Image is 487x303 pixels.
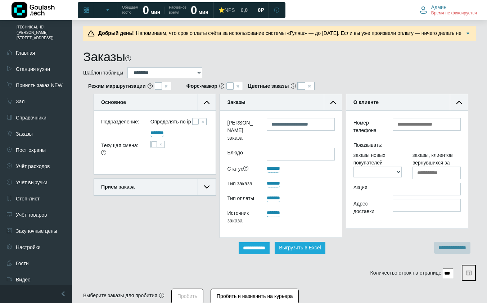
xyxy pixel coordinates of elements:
[150,9,160,15] span: мин
[98,30,134,36] b: Добрый день!
[222,148,261,160] label: Блюдо
[222,179,261,190] div: Тип заказа
[204,100,209,105] img: collapse
[96,118,145,128] div: Подразделение:
[348,183,387,195] div: Акция
[241,7,248,13] span: 0,0
[261,7,264,13] span: ₽
[407,151,466,179] div: заказы, клиентов вернувшихся за
[186,82,217,90] b: Форс-мажор
[464,30,472,37] img: Подробнее
[101,99,126,105] b: Основное
[191,4,197,17] strong: 0
[370,269,442,277] label: Количество строк на странице
[150,118,191,126] label: Определять по ip
[96,141,145,159] div: Текущая смена:
[227,99,245,105] b: Заказы
[204,184,209,190] img: collapse
[218,7,235,13] div: ⭐
[348,118,387,137] div: Номер телефона
[258,7,261,13] span: 0
[88,82,146,90] b: Режим маршрутизации
[222,164,261,175] div: Статус
[12,2,55,18] img: Логотип компании Goulash.tech
[198,9,208,15] span: мин
[83,69,123,77] label: Шаблон таблицы
[248,82,289,90] b: Цветные заказы
[431,4,447,10] span: Админ
[122,5,138,15] span: Обещаем гостю
[118,4,213,17] a: Обещаем гостю 0 мин Расчетное время 0 мин
[225,7,235,13] span: NPS
[96,30,461,51] span: Напоминаем, что срок оплаты счёта за использование системы «Гуляш» — до [DATE]. Если вы уже произ...
[83,292,157,299] div: Выберите заказы для пробития
[83,49,125,64] h1: Заказы
[222,208,261,227] div: Источник заказа
[353,99,379,105] b: О клиенте
[253,4,268,17] a: 0 ₽
[222,118,261,144] label: [PERSON_NAME] заказа
[275,242,325,254] button: Выгрузить в Excel
[415,3,481,18] button: Админ Время не фиксируется
[456,100,462,105] img: collapse
[330,100,336,105] img: collapse
[348,140,466,151] div: Показывать:
[348,151,407,179] div: заказы новых покупателей
[222,194,261,205] div: Тип оплаты
[348,199,387,218] div: Адрес доставки
[87,30,95,37] img: Предупреждение
[143,4,149,17] strong: 0
[101,184,135,190] b: Прием заказа
[431,10,477,16] span: Время не фиксируется
[214,4,252,17] a: ⭐NPS 0,0
[169,5,186,15] span: Расчетное время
